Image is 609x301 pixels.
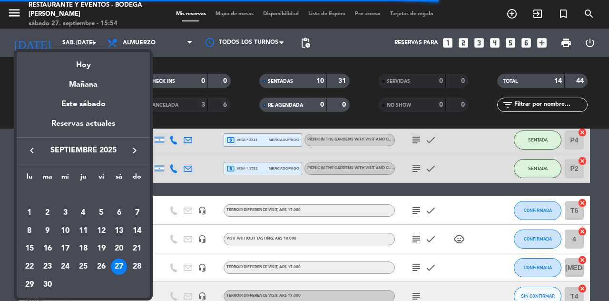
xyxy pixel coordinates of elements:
div: 22 [21,259,38,275]
th: jueves [74,171,92,186]
div: 8 [21,223,38,239]
i: keyboard_arrow_left [26,145,38,156]
div: 3 [57,205,73,221]
span: septiembre 2025 [40,144,126,157]
td: 26 de septiembre de 2025 [92,258,110,276]
td: 11 de septiembre de 2025 [74,222,92,240]
div: 23 [39,259,56,275]
div: 14 [129,223,145,239]
td: 12 de septiembre de 2025 [92,222,110,240]
td: 19 de septiembre de 2025 [92,240,110,258]
td: SEP. [20,186,146,204]
td: 15 de septiembre de 2025 [20,240,39,258]
div: Mañana [17,71,150,91]
div: 18 [75,241,91,257]
td: 17 de septiembre de 2025 [56,240,74,258]
div: 21 [129,241,145,257]
th: miércoles [56,171,74,186]
div: 19 [93,241,109,257]
div: 12 [93,223,109,239]
th: domingo [128,171,146,186]
div: 27 [111,259,127,275]
div: 25 [75,259,91,275]
div: 4 [75,205,91,221]
div: 28 [129,259,145,275]
div: 10 [57,223,73,239]
td: 1 de septiembre de 2025 [20,204,39,222]
div: 2 [39,205,56,221]
div: 29 [21,277,38,293]
th: lunes [20,171,39,186]
td: 14 de septiembre de 2025 [128,222,146,240]
td: 27 de septiembre de 2025 [110,258,128,276]
div: 15 [21,241,38,257]
div: 5 [93,205,109,221]
td: 3 de septiembre de 2025 [56,204,74,222]
div: 7 [129,205,145,221]
td: 8 de septiembre de 2025 [20,222,39,240]
td: 18 de septiembre de 2025 [74,240,92,258]
td: 21 de septiembre de 2025 [128,240,146,258]
i: keyboard_arrow_right [129,145,140,156]
td: 30 de septiembre de 2025 [39,276,57,294]
div: 1 [21,205,38,221]
td: 29 de septiembre de 2025 [20,276,39,294]
td: 25 de septiembre de 2025 [74,258,92,276]
td: 5 de septiembre de 2025 [92,204,110,222]
button: keyboard_arrow_left [23,144,40,157]
div: 30 [39,277,56,293]
div: 6 [111,205,127,221]
div: Reservas actuales [17,118,150,137]
td: 9 de septiembre de 2025 [39,222,57,240]
td: 24 de septiembre de 2025 [56,258,74,276]
td: 28 de septiembre de 2025 [128,258,146,276]
div: 13 [111,223,127,239]
td: 20 de septiembre de 2025 [110,240,128,258]
div: 9 [39,223,56,239]
div: 24 [57,259,73,275]
td: 10 de septiembre de 2025 [56,222,74,240]
div: 17 [57,241,73,257]
td: 4 de septiembre de 2025 [74,204,92,222]
th: viernes [92,171,110,186]
td: 16 de septiembre de 2025 [39,240,57,258]
div: Hoy [17,52,150,71]
td: 22 de septiembre de 2025 [20,258,39,276]
th: martes [39,171,57,186]
div: Este sábado [17,91,150,118]
button: keyboard_arrow_right [126,144,143,157]
td: 6 de septiembre de 2025 [110,204,128,222]
div: 16 [39,241,56,257]
td: 2 de septiembre de 2025 [39,204,57,222]
td: 23 de septiembre de 2025 [39,258,57,276]
td: 13 de septiembre de 2025 [110,222,128,240]
div: 26 [93,259,109,275]
div: 20 [111,241,127,257]
td: 7 de septiembre de 2025 [128,204,146,222]
div: 11 [75,223,91,239]
th: sábado [110,171,128,186]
